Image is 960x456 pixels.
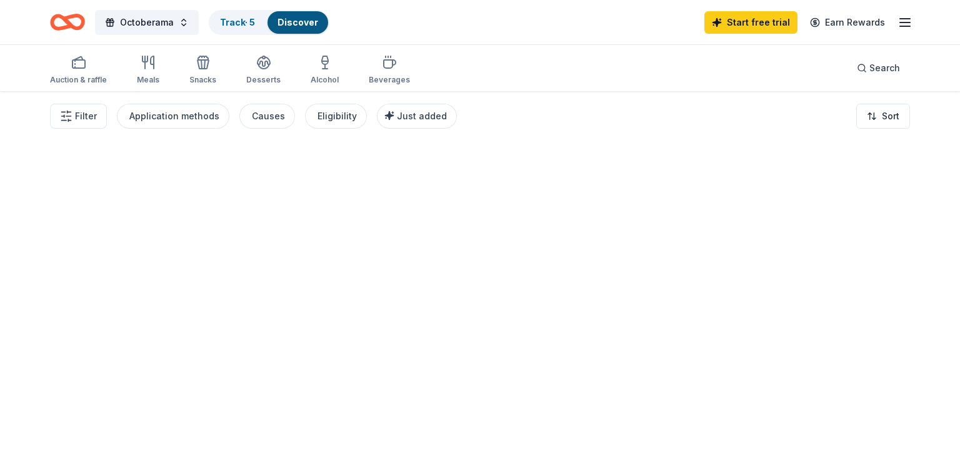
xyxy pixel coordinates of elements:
span: Sort [882,109,899,124]
button: Eligibility [305,104,367,129]
div: Snacks [189,75,216,85]
button: Auction & raffle [50,50,107,91]
button: Beverages [369,50,410,91]
button: Search [847,56,910,81]
div: Desserts [246,75,281,85]
span: Octoberama [120,15,174,30]
span: Just added [397,111,447,121]
button: Filter [50,104,107,129]
div: Meals [137,75,159,85]
button: Causes [239,104,295,129]
button: Alcohol [311,50,339,91]
a: Earn Rewards [802,11,892,34]
span: Filter [75,109,97,124]
button: Snacks [189,50,216,91]
div: Application methods [129,109,219,124]
a: Track· 5 [220,17,255,27]
span: Search [869,61,900,76]
div: Beverages [369,75,410,85]
button: Just added [377,104,457,129]
button: Track· 5Discover [209,10,329,35]
div: Eligibility [317,109,357,124]
div: Auction & raffle [50,75,107,85]
button: Sort [856,104,910,129]
button: Octoberama [95,10,199,35]
button: Application methods [117,104,229,129]
button: Meals [137,50,159,91]
div: Alcohol [311,75,339,85]
button: Desserts [246,50,281,91]
a: Start free trial [704,11,797,34]
a: Discover [277,17,318,27]
div: Causes [252,109,285,124]
a: Home [50,7,85,37]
